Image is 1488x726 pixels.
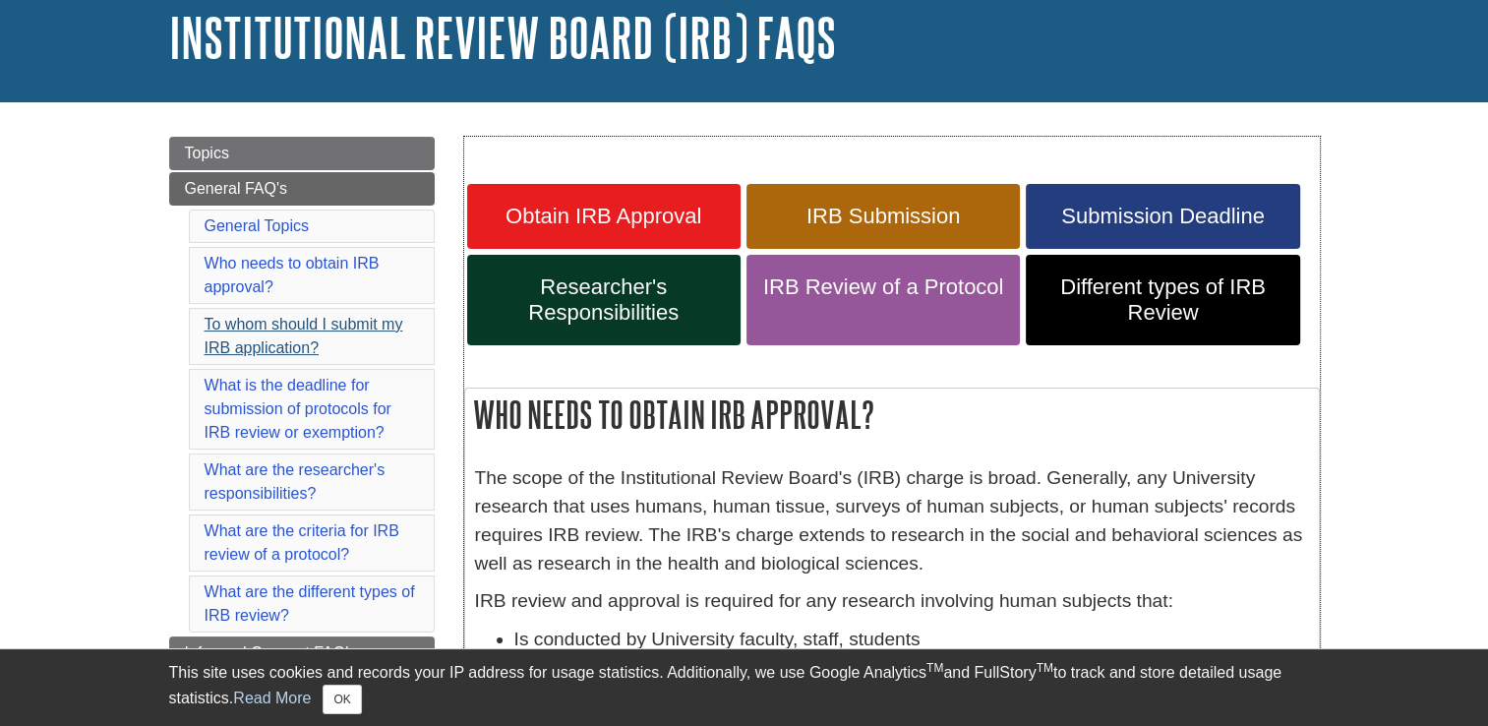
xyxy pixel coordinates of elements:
[185,180,287,197] span: General FAQ's
[1041,204,1284,229] span: Submission Deadline
[482,274,726,326] span: Researcher's Responsibilities
[465,389,1319,441] h2: Who needs to obtain IRB approval?
[1041,274,1284,326] span: Different types of IRB Review
[482,204,726,229] span: Obtain IRB Approval
[475,464,1309,577] p: The scope of the Institutional Review Board's (IRB) charge is broad. Generally, any University re...
[746,184,1020,249] a: IRB Submission
[169,137,435,170] a: Topics
[205,217,309,234] a: General Topics
[1026,255,1299,345] a: Different types of IRB Review
[185,644,357,661] span: Informed Consent FAQ's
[761,274,1005,300] span: IRB Review of a Protocol
[185,145,229,161] span: Topics
[169,8,1320,67] h1: Institutional Review Board (IRB) FAQs
[514,626,1309,654] li: Is conducted by University faculty, staff, students
[169,661,1320,714] div: This site uses cookies and records your IP address for usage statistics. Additionally, we use Goo...
[169,172,435,206] a: General FAQ's
[205,461,386,502] a: What are the researcher's responsibilities?
[169,636,435,670] a: Informed Consent FAQ's
[205,583,415,624] a: What are the different types of IRB review?
[1026,184,1299,249] a: Submission Deadline
[205,316,403,356] a: To whom should I submit my IRB application?
[233,690,311,706] a: Read More
[205,255,380,295] a: Who needs to obtain IRB approval?
[205,522,399,563] a: What are the criteria for IRB review of a protocol?
[467,255,741,345] a: Researcher's Responsibilities
[1037,661,1053,675] sup: TM
[205,377,391,441] a: What is the deadline for submission of protocols for IRB review or exemption?
[761,204,1005,229] span: IRB Submission
[323,685,361,714] button: Close
[475,587,1309,616] p: IRB review and approval is required for any research involving human subjects that:
[467,184,741,249] a: Obtain IRB Approval
[926,661,943,675] sup: TM
[746,255,1020,345] a: IRB Review of a Protocol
